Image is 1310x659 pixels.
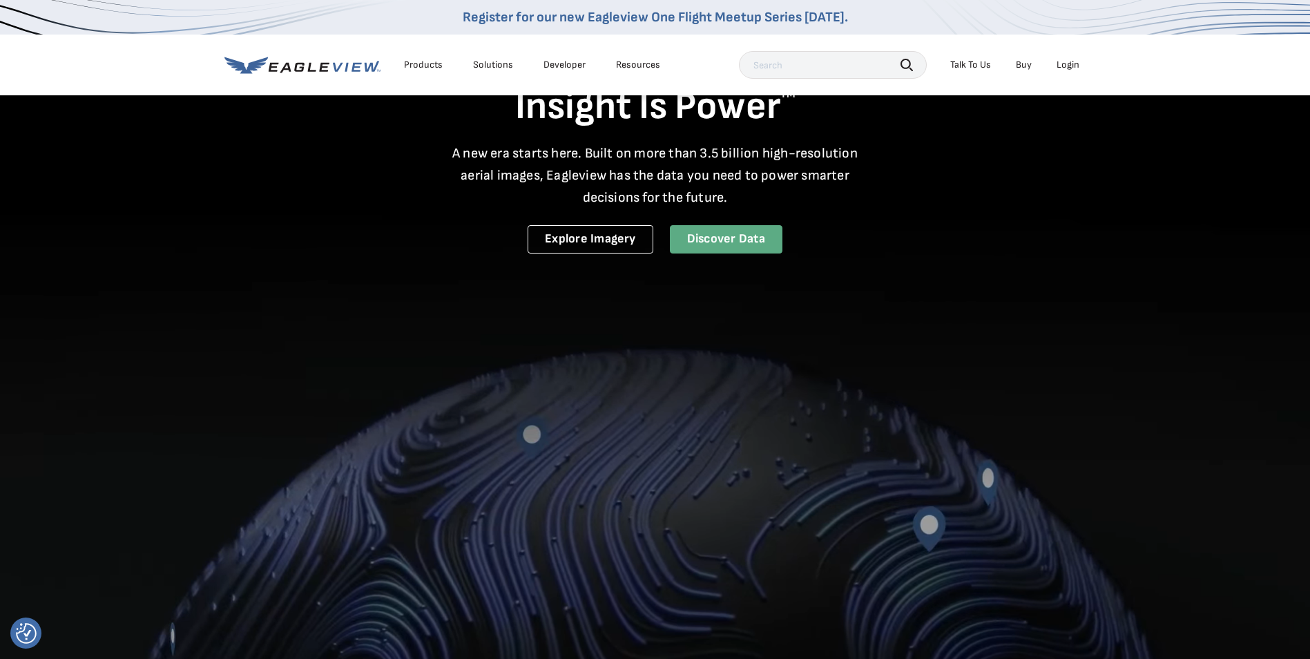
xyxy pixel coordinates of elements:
div: Login [1057,59,1079,71]
a: Register for our new Eagleview One Flight Meetup Series [DATE]. [463,9,848,26]
a: Discover Data [670,225,782,254]
a: Buy [1016,59,1032,71]
a: Developer [543,59,586,71]
h1: Insight Is Power [224,83,1086,131]
div: Resources [616,59,660,71]
button: Consent Preferences [16,623,37,644]
div: Talk To Us [950,59,991,71]
div: Solutions [473,59,513,71]
img: Revisit consent button [16,623,37,644]
p: A new era starts here. Built on more than 3.5 billion high-resolution aerial images, Eagleview ha... [444,142,867,209]
div: Products [404,59,443,71]
a: Explore Imagery [528,225,653,254]
input: Search [739,51,927,79]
